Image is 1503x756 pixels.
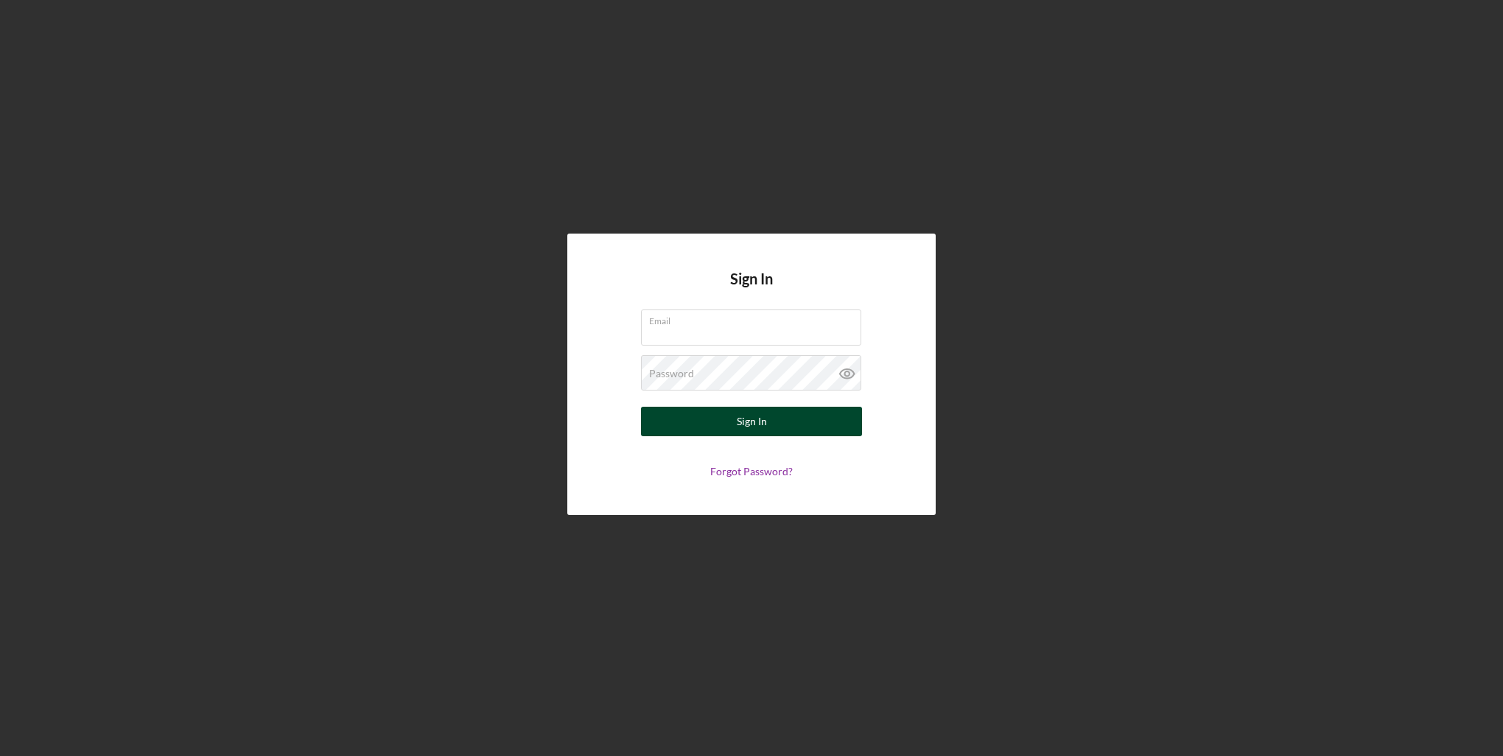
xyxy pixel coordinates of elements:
label: Email [649,310,861,326]
button: Sign In [641,407,862,436]
div: Sign In [737,407,767,436]
a: Forgot Password? [710,465,793,477]
label: Password [649,368,694,379]
h4: Sign In [730,270,773,309]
